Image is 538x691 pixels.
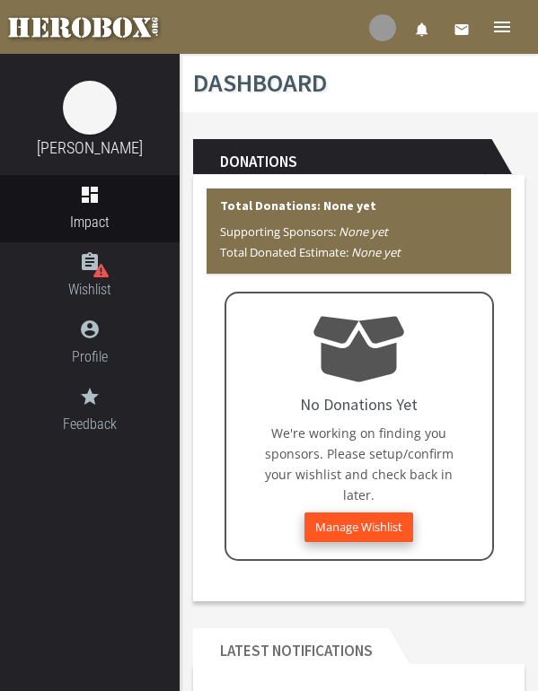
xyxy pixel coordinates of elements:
[193,628,389,664] h2: Latest Notifications
[220,244,401,260] span: Total Donated Estimate:
[37,138,143,157] a: [PERSON_NAME]
[220,223,388,240] span: Supporting Sponsors:
[351,244,401,260] i: None yet
[63,81,117,135] img: image
[193,139,491,175] h2: Donations
[220,197,376,214] b: Total Donations: None yet
[304,512,413,542] button: Manage Wishlist
[414,22,430,38] i: notifications
[454,22,470,38] i: email
[180,54,538,112] h1: Dashboard
[339,223,388,240] i: None yet
[491,16,513,38] i: menu
[244,423,474,505] p: We're working on finding you sponsors. Please setup/confirm your wishlist and check back in later.
[207,188,511,274] div: Total Donations: None yet
[300,396,418,414] h4: No Donations Yet
[79,184,101,206] i: dashboard
[369,14,396,41] img: user-image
